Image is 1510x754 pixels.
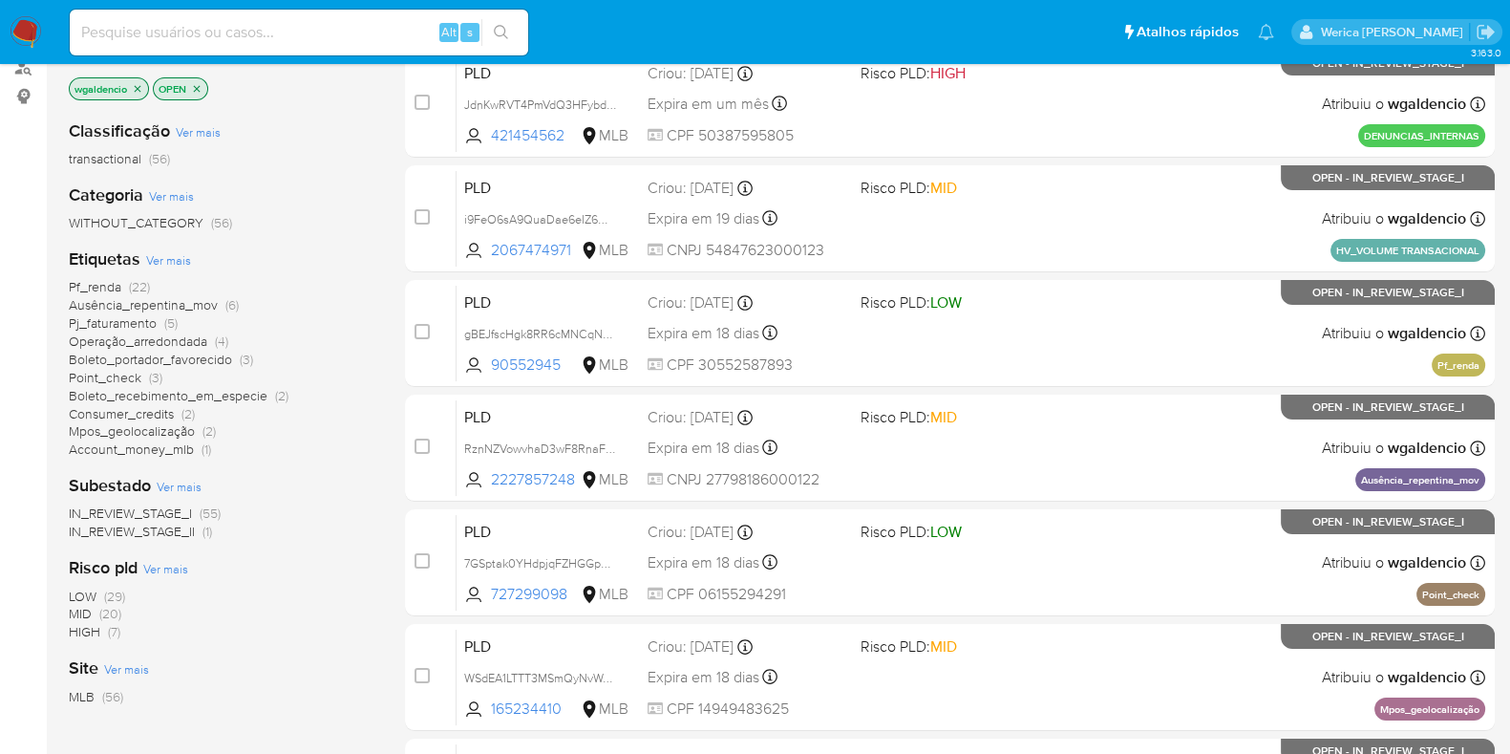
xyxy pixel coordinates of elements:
span: s [467,23,473,41]
a: Sair [1476,22,1496,42]
input: Pesquise usuários ou casos... [70,20,528,45]
button: search-icon [481,19,521,46]
span: Atalhos rápidos [1137,22,1239,42]
a: Notificações [1258,24,1274,40]
span: Alt [441,23,457,41]
span: 3.163.0 [1470,45,1500,60]
p: werica.jgaldencio@mercadolivre.com [1320,23,1469,41]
